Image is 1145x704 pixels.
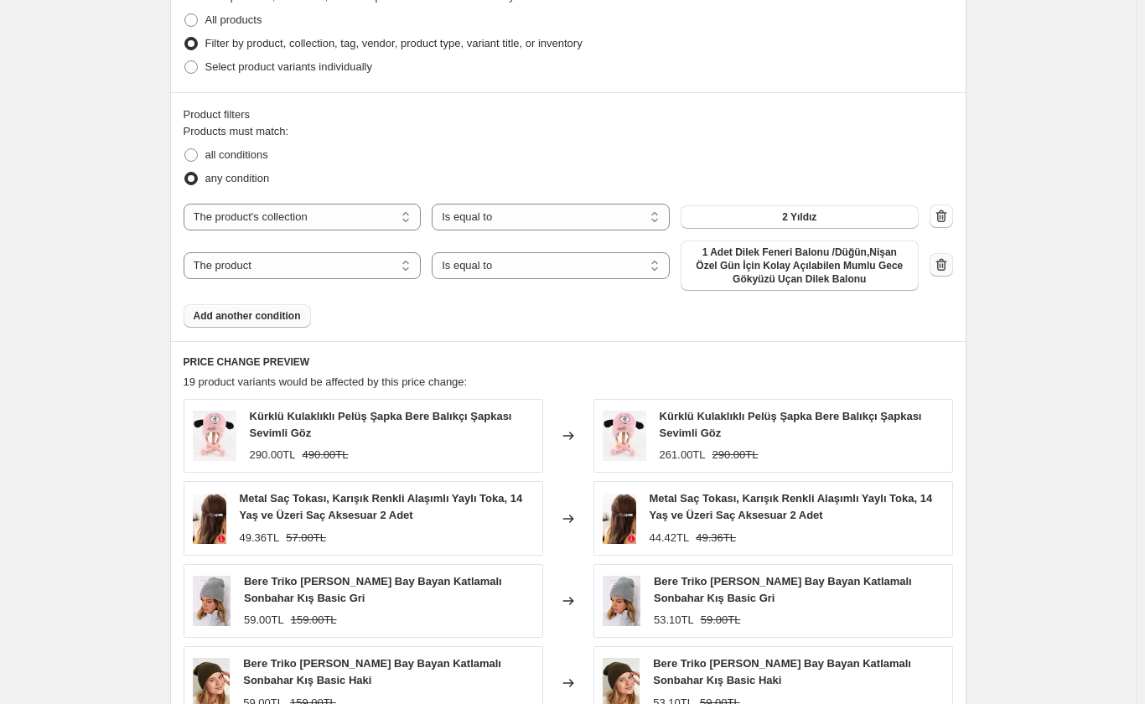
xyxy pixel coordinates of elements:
button: Add another condition [184,304,311,328]
button: 1 Adet Dilek Feneri Balonu /Düğün,Nişan Özel Gün İçin Kolay Açılabilen Mumlu Gece Gökyüzü Uçan Di... [681,241,919,291]
img: 109_357d957c-2280-468e-8e72-be7d463415f7_80x.jpg [193,494,226,544]
span: Metal Saç Tokası, Karışık Renkli Alaşımlı Yaylı Toka, 14 Yaş ve Üzeri Saç Aksesuar 2 Adet [240,492,523,521]
button: 2 Yıldız [681,205,919,229]
div: 290.00TL [250,447,296,463]
img: kuerklue-kulaklikli-pelues-sapka-bere-balikci-sapkasi-sevimli-goez-117_80x.webp [193,411,236,461]
span: Kürklü Kulaklıklı Pelüş Şapka Bere Balıkçı Şapkası Sevimli Göz [250,410,512,439]
span: 1 Adet Dilek Feneri Balonu /Düğün,Nişan Özel Gün İçin Kolay Açılabilen Mumlu Gece Gökyüzü Uçan Di... [691,246,909,286]
span: Bere Triko [PERSON_NAME] Bay Bayan Katlamalı Sonbahar Kış Basic Haki [243,657,501,686]
strike: 490.00TL [303,447,349,463]
div: 44.42TL [650,530,690,546]
span: All products [205,13,262,26]
span: any condition [205,172,270,184]
strike: 57.00TL [286,530,326,546]
span: 19 product variants would be affected by this price change: [184,375,468,388]
img: kuerklue-kulaklikli-pelues-sapka-bere-balikci-sapkasi-sevimli-goez-117_80x.webp [603,411,646,461]
div: 53.10TL [654,612,694,629]
span: Products must match: [184,125,289,137]
img: 109_357d957c-2280-468e-8e72-be7d463415f7_80x.jpg [603,494,636,544]
span: Select product variants individually [205,60,372,73]
strike: 159.00TL [291,612,337,629]
div: Product filters [184,106,953,123]
strike: 290.00TL [712,447,759,463]
span: all conditions [205,148,268,161]
div: 49.36TL [240,530,280,546]
span: Bere Triko [PERSON_NAME] Bay Bayan Katlamalı Sonbahar Kış Basic Gri [244,575,502,604]
strike: 59.00TL [701,612,741,629]
span: Filter by product, collection, tag, vendor, product type, variant title, or inventory [205,37,583,49]
span: Bere Triko [PERSON_NAME] Bay Bayan Katlamalı Sonbahar Kış Basic Haki [653,657,911,686]
img: 119-94154529-cfe5-4ac2-bd04-45ba4fcb6e64-_1_80x.jpg [193,576,231,626]
span: Metal Saç Tokası, Karışık Renkli Alaşımlı Yaylı Toka, 14 Yaş ve Üzeri Saç Aksesuar 2 Adet [650,492,933,521]
div: 59.00TL [244,612,284,629]
h6: PRICE CHANGE PREVIEW [184,355,953,369]
img: 119-94154529-cfe5-4ac2-bd04-45ba4fcb6e64-_1_80x.jpg [603,576,640,626]
span: 2 Yıldız [782,210,816,224]
span: Add another condition [194,309,301,323]
span: Kürklü Kulaklıklı Pelüş Şapka Bere Balıkçı Şapkası Sevimli Göz [660,410,922,439]
strike: 49.36TL [696,530,736,546]
span: Bere Triko [PERSON_NAME] Bay Bayan Katlamalı Sonbahar Kış Basic Gri [654,575,912,604]
div: 261.00TL [660,447,706,463]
